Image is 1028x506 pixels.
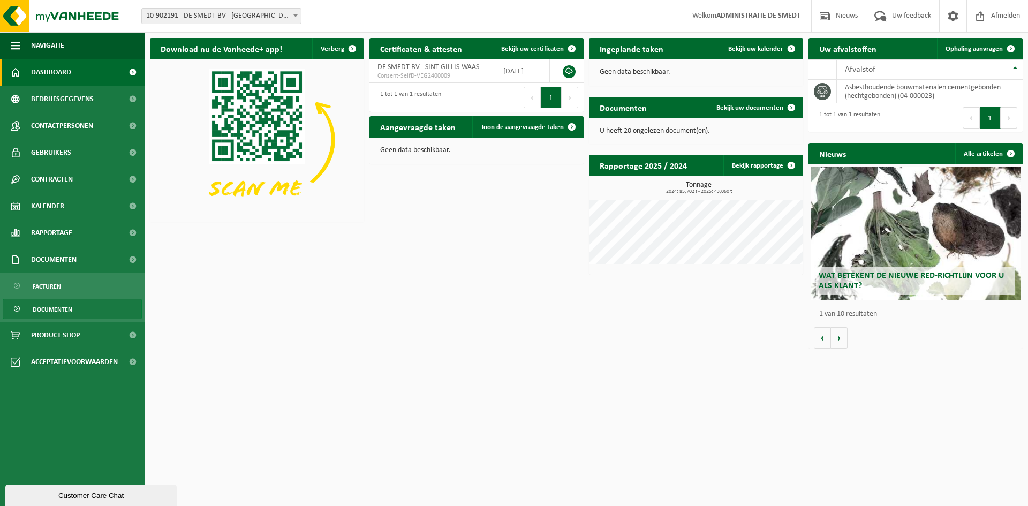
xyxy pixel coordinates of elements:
td: asbesthoudende bouwmaterialen cementgebonden (hechtgebonden) (04-000023) [837,80,1023,103]
h2: Uw afvalstoffen [808,38,887,59]
td: [DATE] [495,59,550,83]
a: Bekijk rapportage [723,155,802,176]
a: Bekijk uw certificaten [493,38,583,59]
span: Navigatie [31,32,64,59]
span: Kalender [31,193,64,220]
h2: Ingeplande taken [589,38,674,59]
button: Verberg [312,38,363,59]
span: Documenten [31,246,77,273]
span: Contactpersonen [31,112,93,139]
span: Afvalstof [845,65,875,74]
h3: Tonnage [594,182,803,194]
span: Bekijk uw kalender [728,46,783,52]
span: Wat betekent de nieuwe RED-richtlijn voor u als klant? [819,271,1004,290]
button: Previous [524,87,541,108]
button: Vorige [814,327,831,349]
a: Documenten [3,299,142,319]
span: Documenten [33,299,72,320]
span: 2024: 85,702 t - 2025: 43,060 t [594,189,803,194]
div: 1 tot 1 van 1 resultaten [375,86,441,109]
span: Contracten [31,166,73,193]
span: Dashboard [31,59,71,86]
span: 10-902191 - DE SMEDT BV - SINT-GILLIS-WAAS [142,9,301,24]
span: Bekijk uw certificaten [501,46,564,52]
a: Toon de aangevraagde taken [472,116,583,138]
button: Next [562,87,578,108]
h2: Certificaten & attesten [369,38,473,59]
a: Ophaling aanvragen [937,38,1022,59]
h2: Download nu de Vanheede+ app! [150,38,293,59]
span: Gebruikers [31,139,71,166]
h2: Aangevraagde taken [369,116,466,137]
p: U heeft 20 ongelezen document(en). [600,127,792,135]
strong: ADMINISTRATIE DE SMEDT [716,12,800,20]
span: Bekijk uw documenten [716,104,783,111]
img: Download de VHEPlus App [150,59,364,220]
span: Toon de aangevraagde taken [481,124,564,131]
button: Previous [963,107,980,129]
span: Consent-SelfD-VEG2400009 [377,72,487,80]
h2: Rapportage 2025 / 2024 [589,155,698,176]
span: Bedrijfsgegevens [31,86,94,112]
span: Verberg [321,46,344,52]
h2: Documenten [589,97,657,118]
a: Alle artikelen [955,143,1022,164]
div: 1 tot 1 van 1 resultaten [814,106,880,130]
span: Ophaling aanvragen [946,46,1003,52]
h2: Nieuws [808,143,857,164]
button: 1 [980,107,1001,129]
button: Volgende [831,327,848,349]
a: Bekijk uw documenten [708,97,802,118]
span: 10-902191 - DE SMEDT BV - SINT-GILLIS-WAAS [141,8,301,24]
button: Next [1001,107,1017,129]
p: Geen data beschikbaar. [600,69,792,76]
button: 1 [541,87,562,108]
span: Rapportage [31,220,72,246]
a: Bekijk uw kalender [720,38,802,59]
span: DE SMEDT BV - SINT-GILLIS-WAAS [377,63,479,71]
p: Geen data beschikbaar. [380,147,573,154]
p: 1 van 10 resultaten [819,311,1017,318]
a: Facturen [3,276,142,296]
span: Facturen [33,276,61,297]
iframe: chat widget [5,482,179,506]
a: Wat betekent de nieuwe RED-richtlijn voor u als klant? [811,167,1021,300]
span: Product Shop [31,322,80,349]
span: Acceptatievoorwaarden [31,349,118,375]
